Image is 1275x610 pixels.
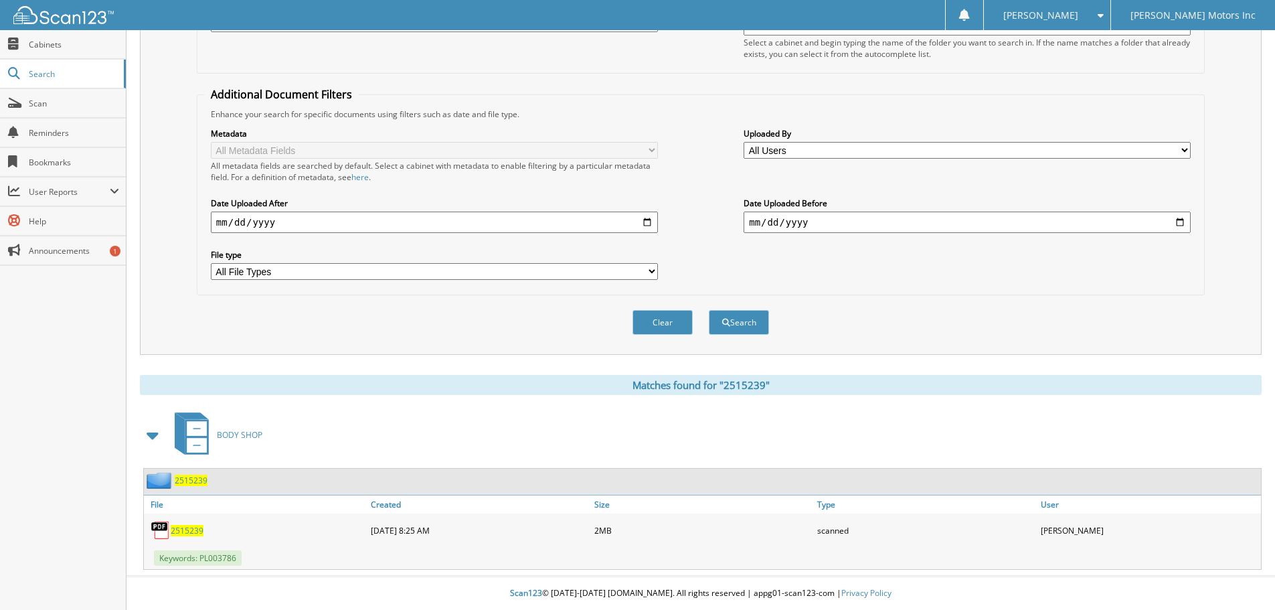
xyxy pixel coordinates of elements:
span: Announcements [29,245,119,256]
label: File type [211,249,658,260]
span: Cabinets [29,39,119,50]
span: User Reports [29,186,110,198]
div: scanned [814,517,1037,544]
input: end [744,212,1191,233]
a: File [144,495,367,514]
div: © [DATE]-[DATE] [DOMAIN_NAME]. All rights reserved | appg01-scan123-com | [126,577,1275,610]
a: User [1037,495,1261,514]
div: [DATE] 8:25 AM [367,517,591,544]
span: Scan123 [510,587,542,599]
span: Help [29,216,119,227]
a: Created [367,495,591,514]
div: 2MB [591,517,815,544]
span: Bookmarks [29,157,119,168]
a: Size [591,495,815,514]
div: Select a cabinet and begin typing the name of the folder you want to search in. If the name match... [744,37,1191,60]
span: [PERSON_NAME] [1003,11,1078,19]
span: BODY SHOP [217,429,262,441]
a: 2515239 [171,525,203,536]
label: Date Uploaded Before [744,198,1191,209]
span: [PERSON_NAME] Motors Inc [1130,11,1256,19]
iframe: Chat Widget [1208,546,1275,610]
label: Date Uploaded After [211,198,658,209]
input: start [211,212,658,233]
label: Uploaded By [744,128,1191,139]
img: PDF.png [151,520,171,540]
a: Type [814,495,1037,514]
legend: Additional Document Filters [204,87,359,102]
label: Metadata [211,128,658,139]
a: 2515239 [175,475,207,486]
div: 1 [110,246,120,256]
span: Scan [29,98,119,109]
a: here [351,171,369,183]
div: Enhance your search for specific documents using filters such as date and file type. [204,108,1197,120]
img: scan123-logo-white.svg [13,6,114,24]
div: All metadata fields are searched by default. Select a cabinet with metadata to enable filtering b... [211,160,658,183]
span: Reminders [29,127,119,139]
button: Search [709,310,769,335]
a: Privacy Policy [841,587,891,599]
span: Keywords: PL003786 [154,550,242,566]
div: Matches found for "2515239" [140,375,1262,395]
button: Clear [632,310,693,335]
div: [PERSON_NAME] [1037,517,1261,544]
img: folder2.png [147,472,175,489]
a: BODY SHOP [167,408,262,461]
span: Search [29,68,117,80]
